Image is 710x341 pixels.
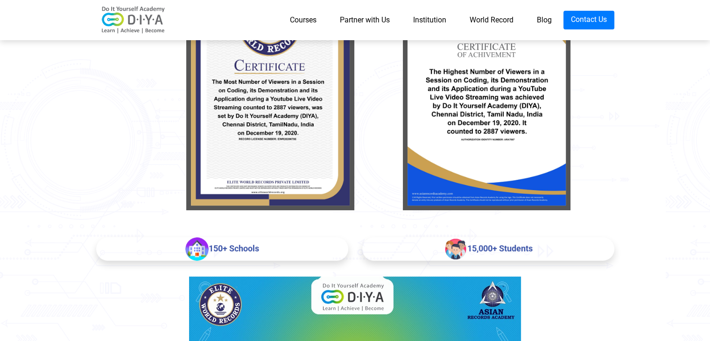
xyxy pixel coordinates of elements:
[362,237,614,261] div: 15,000+ Students
[563,11,614,29] a: Contact Us
[444,237,467,261] img: students.png
[328,11,401,29] a: Partner with Us
[458,11,525,29] a: World Record
[96,237,348,261] div: 150+ Schools
[525,11,563,29] a: Blog
[185,237,209,261] img: 150.png
[401,11,458,29] a: Institution
[278,11,328,29] a: Courses
[96,6,171,34] img: logo-v2.png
